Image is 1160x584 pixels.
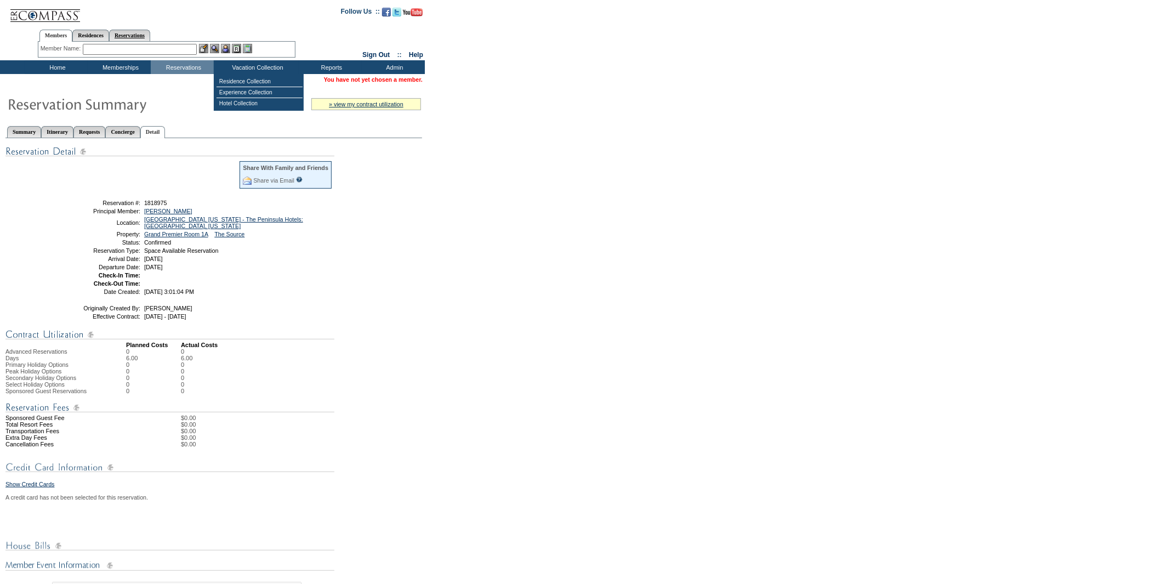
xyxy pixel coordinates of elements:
td: $0.00 [181,421,422,428]
img: Reservation Fees [5,401,334,415]
td: Memberships [88,60,151,74]
span: You have not yet chosen a member. [324,76,423,83]
td: 0 [181,375,192,381]
td: $0.00 [181,428,422,434]
td: 0 [181,381,192,388]
td: $0.00 [181,441,422,447]
a: Follow us on Twitter [393,11,401,18]
span: :: [397,51,402,59]
a: Summary [7,126,41,138]
td: 0 [126,375,181,381]
td: 0 [126,348,181,355]
td: Planned Costs [126,342,181,348]
span: Days [5,355,19,361]
td: $0.00 [181,434,422,441]
a: Concierge [105,126,140,138]
a: Reservations [109,30,150,41]
img: b_calculator.gif [243,44,252,53]
td: Hotel Collection [217,98,303,109]
img: b_edit.gif [199,44,208,53]
td: Total Resort Fees [5,421,126,428]
span: Space Available Reservation [144,247,218,254]
img: Reservations [232,44,241,53]
span: Advanced Reservations [5,348,67,355]
a: Subscribe to our YouTube Channel [403,11,423,18]
td: 0 [126,388,181,394]
td: Reports [299,60,362,74]
td: Arrival Date: [62,256,140,262]
a: Residences [72,30,109,41]
a: Sign Out [362,51,390,59]
td: 0 [181,361,192,368]
td: 6.00 [126,355,181,361]
td: Actual Costs [181,342,422,348]
a: Share via Email [253,177,294,184]
a: Itinerary [41,126,73,138]
a: Grand Premier Room 1A [144,231,208,237]
td: Experience Collection [217,87,303,98]
td: Transportation Fees [5,428,126,434]
td: Property: [62,231,140,237]
span: Peak Holiday Options [5,368,61,375]
strong: Check-In Time: [99,272,140,279]
td: 0 [181,368,192,375]
td: Reservation Type: [62,247,140,254]
div: Member Name: [41,44,83,53]
td: Date Created: [62,288,140,295]
td: Home [25,60,88,74]
a: The Source [214,231,244,237]
td: Sponsored Guest Fee [5,415,126,421]
td: 0 [126,368,181,375]
span: Secondary Holiday Options [5,375,76,381]
img: Subscribe to our YouTube Channel [403,8,423,16]
td: Follow Us :: [341,7,380,20]
span: Confirmed [144,239,171,246]
td: Residence Collection [217,76,303,87]
td: Vacation Collection [214,60,299,74]
img: Reservation Detail [5,145,334,158]
td: Principal Member: [62,208,140,214]
span: [DATE] 3:01:04 PM [144,288,194,295]
a: Detail [140,126,166,138]
span: Sponsored Guest Reservations [5,388,87,394]
img: Impersonate [221,44,230,53]
td: 6.00 [181,355,192,361]
td: Cancellation Fees [5,441,126,447]
span: [PERSON_NAME] [144,305,192,311]
td: 0 [181,388,192,394]
a: Show Credit Cards [5,481,54,487]
input: What is this? [296,177,303,183]
td: Reservations [151,60,214,74]
span: 1818975 [144,200,167,206]
img: Member Event [5,559,334,573]
span: Select Holiday Options [5,381,65,388]
img: House Bills [5,539,334,553]
div: A credit card has not been selected for this reservation. [5,494,422,501]
a: Members [39,30,73,42]
a: [PERSON_NAME] [144,208,192,214]
td: Effective Contract: [62,313,140,320]
td: Extra Day Fees [5,434,126,441]
a: Requests [73,126,105,138]
span: [DATE] [144,264,163,270]
td: Admin [362,60,425,74]
img: Contract Utilization [5,328,334,342]
a: Become our fan on Facebook [382,11,391,18]
div: Share With Family and Friends [243,165,328,171]
td: Location: [62,216,140,229]
span: Primary Holiday Options [5,361,69,368]
span: [DATE] [144,256,163,262]
td: 0 [181,348,192,355]
td: Status: [62,239,140,246]
td: 0 [126,381,181,388]
strong: Check-Out Time: [94,280,140,287]
img: Reservaton Summary [7,93,226,115]
a: [GEOGRAPHIC_DATA], [US_STATE] - The Peninsula Hotels: [GEOGRAPHIC_DATA], [US_STATE] [144,216,303,229]
span: [DATE] - [DATE] [144,313,186,320]
img: View [210,44,219,53]
img: Follow us on Twitter [393,8,401,16]
img: Become our fan on Facebook [382,8,391,16]
td: 0 [126,361,181,368]
td: $0.00 [181,415,422,421]
img: Credit Card Information [5,461,334,474]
